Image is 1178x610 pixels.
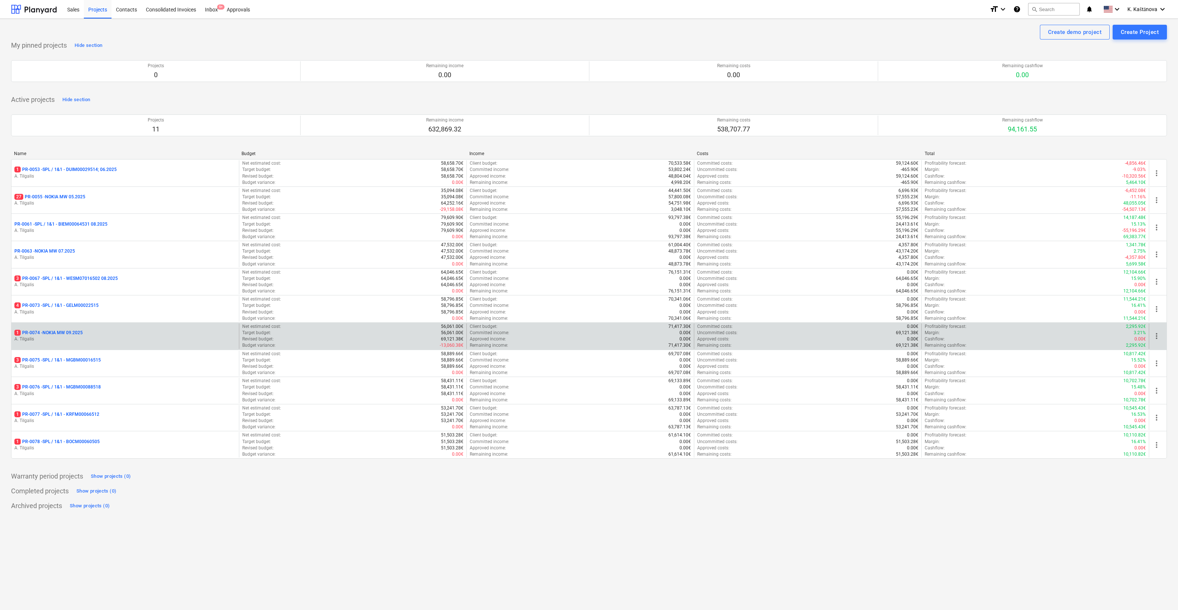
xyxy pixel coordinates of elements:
p: Remaining income [426,117,463,123]
p: 64,046.65€ [441,282,463,288]
p: 58,658.70€ [441,167,463,173]
p: Uncommitted costs : [697,167,737,173]
p: 57,555.23€ [896,194,918,200]
p: Profitability forecast : [925,188,966,194]
div: 1PR-0077 -SPL / 1&1 - KRFM00066512A. Tilgalis [14,411,236,424]
p: Net estimated cost : [242,160,281,167]
i: keyboard_arrow_down [1113,5,1122,14]
p: Approved income : [470,173,506,179]
p: Approved income : [470,200,506,206]
p: 0.00€ [679,254,691,261]
span: search [1031,6,1037,12]
p: Profitability forecast : [925,160,966,167]
p: PR-0053 - SPL / 1&1 - DUIM00029514; 06.2025 [14,167,117,173]
p: 0.00€ [452,179,463,186]
p: 64,046.65€ [441,269,463,275]
p: Target budget : [242,248,271,254]
p: Client budget : [470,296,497,302]
p: A. Tilgalis [14,254,236,261]
p: A. Tilgalis [14,445,236,451]
p: PR-0075 - SPL / 1&1 - MGBM00016515 [14,357,101,363]
p: 6,696.93€ [898,188,918,194]
p: 538,707.77 [717,125,750,134]
p: 35,094.08€ [441,188,463,194]
p: Approved costs : [697,200,729,206]
p: 48,804.04€ [668,173,691,179]
span: 3 [14,384,21,390]
p: Profitability forecast : [925,215,966,221]
p: Committed costs : [697,269,733,275]
p: 58,796.85€ [441,309,463,315]
p: PR-0073 - SPL / 1&1 - GELM00022515 [14,302,99,309]
p: A. Tilgalis [14,391,236,397]
span: more_vert [1152,386,1161,395]
p: 76,151.31€ [668,269,691,275]
p: 0.00€ [452,234,463,240]
p: Target budget : [242,302,271,309]
p: PR-0061 - SPL / 1&1 - BIEM00064531 08.2025 [14,221,107,227]
p: 0.00€ [1134,309,1146,315]
p: Cashflow : [925,254,945,261]
p: 43,174.20€ [896,248,918,254]
p: 5,464.10€ [1126,179,1146,186]
p: 0.00 [426,71,463,79]
span: 1 [14,439,21,445]
p: 47,532.00€ [441,254,463,261]
p: -54,507.13€ [1122,206,1146,213]
p: 93,797.38€ [668,234,691,240]
p: Committed costs : [697,188,733,194]
p: Remaining costs : [697,179,732,186]
p: PR-0078 - SPL / 1&1 - BOCM00060505 [14,439,100,445]
div: 3PR-0067 -SPL / 1&1 - WESM07016502 08.2025A. Tilgalis [14,275,236,288]
p: Remaining income : [470,206,508,213]
div: Hide section [75,41,102,50]
p: Revised budget : [242,254,274,261]
div: Costs [697,151,918,156]
p: Remaining costs : [697,261,732,267]
p: PR-0055 - NOKIA MW 05.2025 [14,194,85,200]
p: 0.00€ [907,296,918,302]
p: Remaining costs : [697,315,732,322]
div: Show projects (0) [91,472,131,481]
p: Revised budget : [242,200,274,206]
button: Hide section [73,40,104,51]
p: 0.00€ [679,302,691,309]
p: Committed income : [470,248,509,254]
span: more_vert [1152,441,1161,449]
p: Committed income : [470,302,509,309]
p: Cashflow : [925,227,945,234]
p: Margin : [925,248,940,254]
p: Remaining costs : [697,206,732,213]
p: 76,151.31€ [668,288,691,294]
p: 70,533.58€ [668,160,691,167]
p: Approved costs : [697,227,729,234]
p: Net estimated cost : [242,215,281,221]
p: Margin : [925,221,940,227]
p: Client budget : [470,242,497,248]
span: 1 [14,411,21,417]
p: Approved costs : [697,309,729,315]
p: Budget variance : [242,206,275,213]
span: 9+ [217,4,225,10]
p: Budget variance : [242,234,275,240]
p: 0.00€ [452,261,463,267]
p: Target budget : [242,221,271,227]
p: Net estimated cost : [242,242,281,248]
p: -465.90€ [901,179,918,186]
p: Remaining cashflow : [925,261,966,267]
div: Total [925,151,1146,156]
p: Net estimated cost : [242,188,281,194]
p: Remaining cashflow : [925,315,966,322]
p: Remaining costs [717,117,750,123]
p: Net estimated cost : [242,269,281,275]
p: Approved income : [470,227,506,234]
p: Active projects [11,95,55,104]
button: Create demo project [1040,25,1110,40]
p: 53,802.24€ [668,167,691,173]
p: Committed costs : [697,242,733,248]
p: Target budget : [242,194,271,200]
p: 15.13% [1131,221,1146,227]
p: 43,174.20€ [896,261,918,267]
p: Client budget : [470,269,497,275]
p: -4,856.46€ [1125,160,1146,167]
